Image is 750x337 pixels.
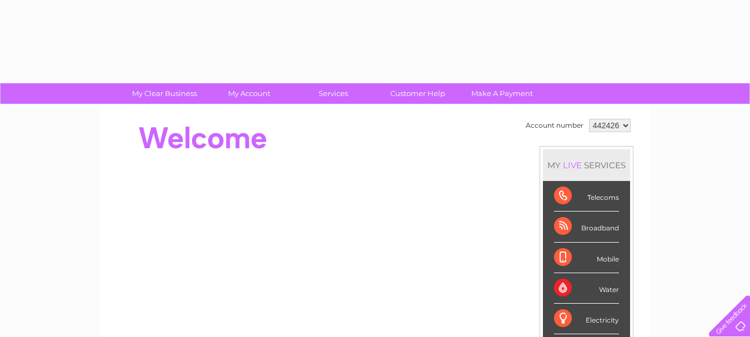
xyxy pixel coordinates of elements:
td: Account number [523,116,586,135]
a: My Clear Business [119,83,210,104]
a: Services [288,83,379,104]
div: LIVE [561,160,584,170]
div: Electricity [554,304,619,334]
div: Telecoms [554,181,619,212]
div: MY SERVICES [543,149,630,181]
div: Water [554,273,619,304]
a: Customer Help [372,83,464,104]
a: Make A Payment [456,83,548,104]
div: Mobile [554,243,619,273]
div: Broadband [554,212,619,242]
a: My Account [203,83,295,104]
